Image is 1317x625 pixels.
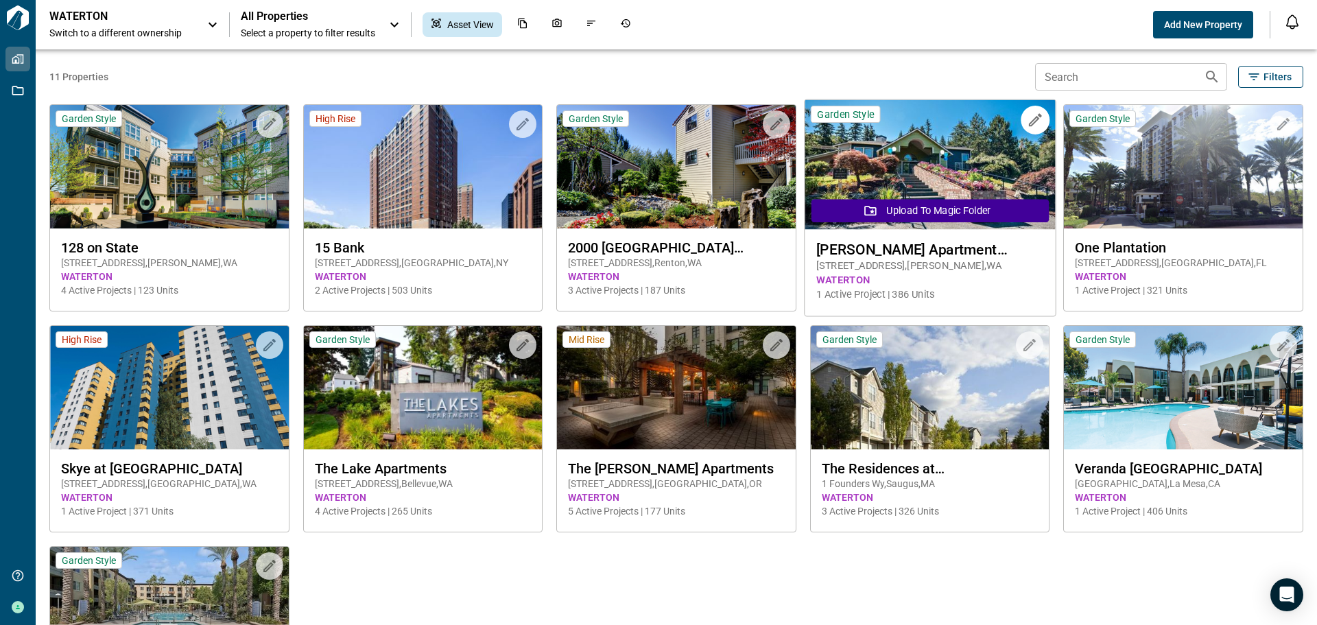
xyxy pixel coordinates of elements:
[1075,491,1292,504] span: WATERTON
[315,477,532,491] span: [STREET_ADDRESS] , Bellevue , WA
[1076,333,1130,346] span: Garden Style
[304,326,543,449] img: property-asset
[61,239,278,256] span: 128 on State
[557,105,796,228] img: property-asset
[49,26,193,40] span: Switch to a different ownership
[816,259,1043,273] span: [STREET_ADDRESS] , [PERSON_NAME] , WA
[612,12,639,37] div: Job History
[568,256,785,270] span: [STREET_ADDRESS] , Renton , WA
[1153,11,1253,38] button: Add New Property
[50,105,289,228] img: property-asset
[816,241,1043,258] span: [PERSON_NAME] Apartment Homes
[316,333,370,346] span: Garden Style
[61,491,278,504] span: WATERTON
[811,199,1049,222] button: Upload to Magic Folder
[49,10,173,23] p: WATERTON
[1075,256,1292,270] span: [STREET_ADDRESS] , [GEOGRAPHIC_DATA] , FL
[315,460,532,477] span: The Lake Apartments
[568,270,785,283] span: WATERTON
[316,113,355,125] span: High Rise
[543,12,571,37] div: Photos
[315,256,532,270] span: [STREET_ADDRESS] , [GEOGRAPHIC_DATA] , NY
[1075,270,1292,283] span: WATERTON
[62,333,102,346] span: High Rise
[315,504,532,518] span: 4 Active Projects | 265 Units
[50,326,289,449] img: property-asset
[568,477,785,491] span: [STREET_ADDRESS] , [GEOGRAPHIC_DATA] , OR
[1064,105,1303,228] img: property-asset
[1164,18,1242,32] span: Add New Property
[578,12,605,37] div: Issues & Info
[315,270,532,283] span: WATERTON
[62,113,116,125] span: Garden Style
[315,491,532,504] span: WATERTON
[241,10,375,23] span: All Properties
[557,326,796,449] img: property-asset
[822,333,877,346] span: Garden Style
[811,326,1049,449] img: property-asset
[61,256,278,270] span: [STREET_ADDRESS] , [PERSON_NAME] , WA
[816,273,1043,287] span: WATERTON
[816,287,1043,302] span: 1 Active Project | 386 Units
[1198,63,1226,91] button: Search properties
[568,491,785,504] span: WATERTON
[315,239,532,256] span: 15 Bank
[817,108,874,121] span: Garden Style
[304,105,543,228] img: property-asset
[61,477,278,491] span: [STREET_ADDRESS] , [GEOGRAPHIC_DATA] , WA
[1064,326,1303,449] img: property-asset
[569,113,623,125] span: Garden Style
[822,491,1039,504] span: WATERTON
[1263,70,1292,84] span: Filters
[1270,578,1303,611] div: Open Intercom Messenger
[241,26,375,40] span: Select a property to filter results
[423,12,502,37] div: Asset View
[822,460,1039,477] span: The Residences at [PERSON_NAME][GEOGRAPHIC_DATA]
[1238,66,1303,88] button: Filters
[1075,477,1292,491] span: [GEOGRAPHIC_DATA] , La Mesa , CA
[1281,11,1303,33] button: Open notification feed
[822,477,1039,491] span: 1 Founders Wy , Saugus , MA
[568,504,785,518] span: 5 Active Projects | 177 Units
[1075,239,1292,256] span: One Plantation
[315,283,532,297] span: 2 Active Projects | 503 Units
[61,460,278,477] span: Skye at [GEOGRAPHIC_DATA]
[822,504,1039,518] span: 3 Active Projects | 326 Units
[61,270,278,283] span: WATERTON
[61,283,278,297] span: 4 Active Projects | 123 Units
[568,283,785,297] span: 3 Active Projects | 187 Units
[1076,113,1130,125] span: Garden Style
[568,239,785,256] span: 2000 [GEOGRAPHIC_DATA][US_STATE] Apartments
[568,460,785,477] span: The [PERSON_NAME] Apartments
[509,12,536,37] div: Documents
[1075,283,1292,297] span: 1 Active Project | 321 Units
[49,70,1030,84] span: 11 Properties
[1075,460,1292,477] span: Veranda [GEOGRAPHIC_DATA]
[805,100,1055,230] img: property-asset
[1075,504,1292,518] span: 1 Active Project | 406 Units
[62,554,116,567] span: Garden Style
[569,333,604,346] span: Mid Rise
[447,18,494,32] span: Asset View
[61,504,278,518] span: 1 Active Project | 371 Units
